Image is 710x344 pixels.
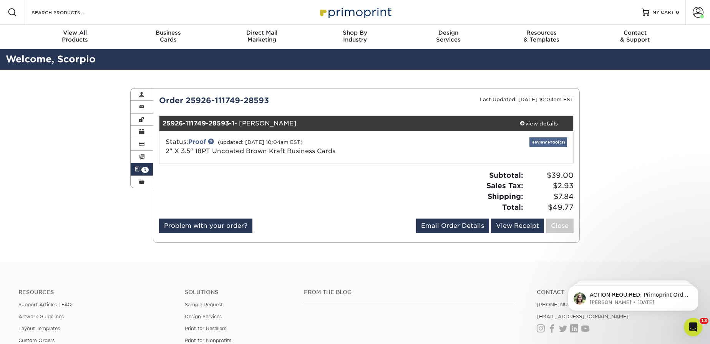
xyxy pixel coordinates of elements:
span: Shop By [309,29,402,36]
span: 13 [700,318,708,324]
a: View Receipt [491,219,544,233]
a: Contact& Support [588,25,682,49]
span: Resources [495,29,588,36]
span: $39.00 [526,170,574,181]
span: 0 [676,10,679,15]
a: Print for Nonprofits [185,337,231,343]
a: Print for Resellers [185,326,226,331]
a: 2" X 3.5" 18PT Uncoated Brown Kraft Business Cards [166,147,335,155]
div: & Templates [495,29,588,43]
a: [PHONE_NUMBER] [537,302,584,307]
span: View All [28,29,122,36]
span: ACTION REQUIRED: Primoprint Order 2594-42147-28593 Good morning! Please reply to this email with ... [33,22,132,90]
a: Email Order Details [416,219,489,233]
a: Resources& Templates [495,25,588,49]
a: BusinessCards [122,25,215,49]
a: Design Services [185,314,222,319]
span: 3 [141,167,149,173]
a: [EMAIL_ADDRESS][DOMAIN_NAME] [537,314,629,319]
div: Marketing [215,29,309,43]
a: Problem with your order? [159,219,252,233]
div: Order 25926-111749-28593 [153,95,367,106]
strong: Shipping: [488,192,523,200]
strong: Subtotal: [489,171,523,179]
strong: Sales Tax: [486,181,523,190]
div: Services [401,29,495,43]
span: $49.77 [526,202,574,213]
span: Design [401,29,495,36]
div: Products [28,29,122,43]
span: $7.84 [526,191,574,202]
a: Sample Request [185,302,223,307]
a: View AllProducts [28,25,122,49]
a: Review Proof(s) [529,137,567,147]
strong: 25926-111749-28593-1 [163,120,234,127]
div: Status: [160,137,435,156]
a: Proof [188,138,206,145]
h4: Resources [18,289,173,296]
div: Industry [309,29,402,43]
iframe: Intercom live chat [684,318,702,336]
a: view details [504,116,573,131]
a: Close [546,219,574,233]
div: view details [504,120,573,127]
span: Business [122,29,215,36]
input: SEARCH PRODUCTS..... [31,8,106,17]
div: - [PERSON_NAME] [159,116,504,131]
span: Contact [588,29,682,36]
img: Primoprint [317,4,393,20]
a: Artwork Guidelines [18,314,64,319]
span: MY CART [652,9,674,16]
h4: From the Blog [304,289,516,296]
a: Contact [537,289,692,296]
a: Shop ByIndustry [309,25,402,49]
a: DesignServices [401,25,495,49]
span: Direct Mail [215,29,309,36]
small: (updated: [DATE] 10:04am EST) [218,139,303,145]
div: & Support [588,29,682,43]
a: 3 [131,163,153,175]
iframe: Intercom notifications message [556,269,710,323]
span: $2.93 [526,180,574,191]
strong: Total: [502,203,523,211]
small: Last Updated: [DATE] 10:04am EST [480,97,574,102]
a: Direct MailMarketing [215,25,309,49]
div: Cards [122,29,215,43]
p: Message from Julie, sent 3w ago [33,30,133,37]
h4: Solutions [185,289,292,296]
a: Support Articles | FAQ [18,302,72,307]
